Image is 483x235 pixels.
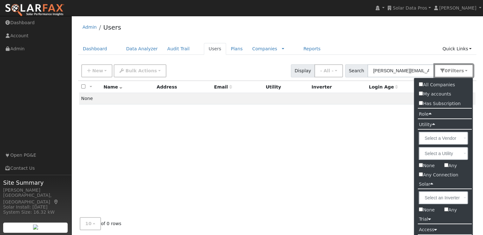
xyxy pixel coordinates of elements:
[434,64,473,77] button: 0Filters
[414,80,460,89] label: All Companies
[419,91,423,96] input: My accounts
[3,192,68,205] div: [GEOGRAPHIC_DATA], [GEOGRAPHIC_DATA]
[419,163,423,167] input: None
[53,199,59,204] a: Map
[419,101,423,105] input: Has Subscription
[414,120,439,129] label: Utility
[414,225,442,234] label: Access
[291,64,315,77] span: Display
[312,84,364,90] div: Inverter
[3,178,68,187] span: Site Summary
[438,43,476,55] a: Quick Links
[419,172,423,176] input: Any Connection
[414,180,438,189] label: Solar
[367,64,435,77] input: Search
[266,84,307,90] div: Utility
[414,110,436,119] label: Role
[461,68,464,73] span: s
[345,64,368,77] span: Search
[448,68,464,73] span: Filter
[419,147,468,160] input: Select a Utility
[3,187,68,194] div: [PERSON_NAME]
[121,43,163,55] a: Data Analyzer
[444,207,448,211] input: Any
[419,82,423,86] input: All Companies
[85,221,92,226] span: 10
[3,204,68,210] div: Solar Install: [DATE]
[419,191,468,204] input: Select an Inverter
[314,64,343,77] button: - All -
[92,68,103,73] span: New
[157,84,210,90] div: Address
[114,64,166,77] button: Bulk Actions
[299,43,325,55] a: Reports
[393,5,427,11] span: Solar Data Pros
[79,93,476,104] td: None
[414,89,456,99] label: My accounts
[78,43,112,55] a: Dashboard
[414,170,473,180] label: Any Connection
[439,205,462,215] label: Any
[103,24,121,31] a: Users
[104,84,122,89] span: Name
[414,161,439,170] label: None
[125,68,157,73] span: Bulk Actions
[80,217,122,230] span: of 0 rows
[83,25,97,30] a: Admin
[214,84,232,89] span: Email
[163,43,194,55] a: Audit Trail
[414,215,436,224] label: Trial
[414,99,466,108] label: Has Subscription
[33,224,38,230] img: retrieve
[444,163,448,167] input: Any
[414,205,439,215] label: None
[369,84,398,89] span: Days since last login
[252,46,277,51] a: Companies
[3,209,68,216] div: System Size: 16.32 kW
[226,43,247,55] a: Plans
[204,43,226,55] a: Users
[419,207,423,211] input: None
[81,64,113,77] button: New
[439,5,476,11] span: [PERSON_NAME]
[80,217,101,230] button: 10
[419,132,468,145] input: Select a Vendor
[439,161,462,170] label: Any
[5,4,64,17] img: SolarFax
